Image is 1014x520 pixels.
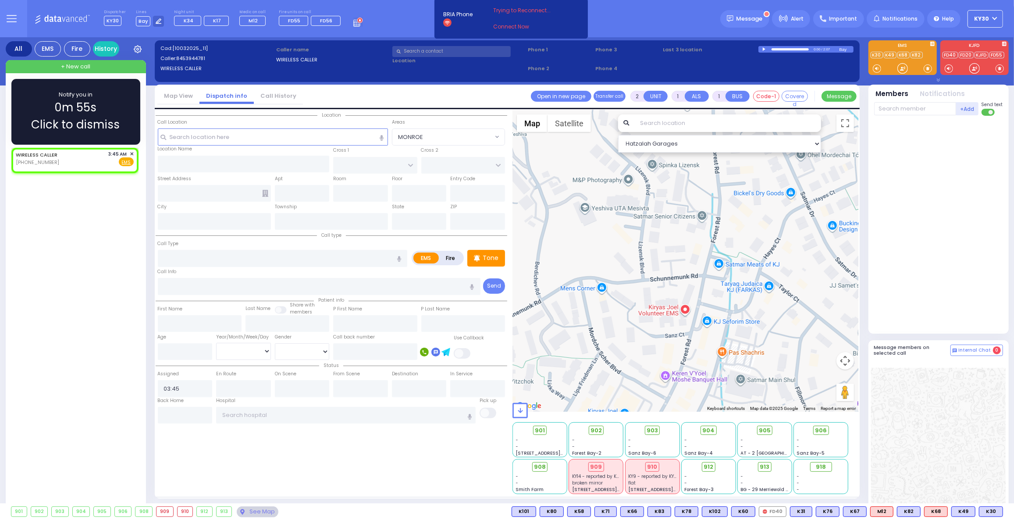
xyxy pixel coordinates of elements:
div: Bay [840,46,854,53]
div: K58 [567,506,591,517]
span: - [741,473,744,480]
div: BLS [648,506,671,517]
input: Search hospital [216,407,476,424]
span: Forest Bay-2 [572,450,601,456]
div: - [797,480,845,486]
button: Message [822,91,857,102]
label: First Name [158,306,183,313]
label: Call Type [158,240,179,247]
span: - [628,443,631,450]
button: Map camera controls [836,352,854,370]
span: Patient info [314,297,349,303]
div: 909 [588,462,604,472]
input: Search member [874,102,956,115]
label: Fire units on call [279,10,344,15]
div: 912 [197,507,212,516]
span: Call type [317,232,346,239]
input: Search a contact [392,46,511,57]
label: Age [158,334,167,341]
a: K82 [911,52,923,58]
button: Members [876,89,909,99]
span: KY9 - reported by KY42 [628,473,680,480]
div: BLS [843,506,867,517]
span: BG - 29 Merriewold S. [741,486,790,493]
label: Location [392,57,525,64]
div: 902 [31,507,48,516]
span: 3:45 AM [109,151,127,157]
div: 905 [94,507,110,516]
button: KY30 [968,10,1003,28]
button: +Add [956,102,979,115]
h5: Message members on selected call [874,345,950,356]
label: In Service [450,370,473,378]
a: FD40 [943,52,958,58]
label: State [392,203,404,210]
span: - [797,437,800,443]
span: Phone 4 [595,65,660,72]
span: members [290,309,312,315]
span: [STREET_ADDRESS][PERSON_NAME] [628,486,711,493]
span: MONROE [392,128,505,145]
a: Map View [157,92,199,100]
button: Show street map [517,114,548,132]
span: Location [317,112,345,118]
span: - [741,443,744,450]
span: Notifications [882,15,918,23]
span: K17 [213,17,221,24]
label: Turn off text [982,108,996,117]
label: EMS [868,43,937,50]
label: Hospital [216,397,235,404]
div: BLS [620,506,644,517]
label: Pick up [480,397,496,404]
label: Call Location [158,119,188,126]
span: FD56 [320,17,333,24]
div: K82 [897,506,921,517]
div: K101 [512,506,536,517]
div: BLS [675,506,698,517]
span: [PHONE_NUMBER] [16,159,59,166]
span: [10032025_11] [172,45,208,52]
span: KY30 [975,15,989,23]
div: See map [237,506,278,517]
span: K34 [184,17,193,24]
div: K80 [540,506,564,517]
span: - [516,480,519,486]
label: WIRELESS CALLER [276,56,389,64]
div: 908 [135,507,152,516]
div: K60 [731,506,755,517]
input: Search location here [158,128,388,145]
div: BLS [540,506,564,517]
div: BLS [897,506,921,517]
span: - [741,480,744,486]
a: WIRELESS CALLER [16,151,57,158]
span: 913 [760,463,770,471]
button: Show satellite imagery [548,114,591,132]
span: - [741,437,744,443]
a: K30 [871,52,883,58]
label: Call Info [158,268,177,275]
button: ALS [685,91,709,102]
span: Notify you in [59,90,93,99]
div: BLS [816,506,840,517]
div: All [6,41,32,57]
div: K68 [924,506,948,517]
label: WIRELESS CALLER [160,65,274,72]
span: 903 [647,426,658,435]
span: 918 [816,463,826,471]
span: Alert [791,15,804,23]
label: P Last Name [421,306,450,313]
a: History [93,41,119,57]
div: Year/Month/Week/Day [216,334,271,341]
label: Floor [392,175,402,182]
div: K76 [816,506,840,517]
a: Call History [254,92,303,100]
button: Transfer call [594,91,626,102]
label: Street Address [158,175,192,182]
span: 901 [535,426,545,435]
a: K68 [897,52,910,58]
button: UNIT [644,91,668,102]
span: Sanz Bay-5 [797,450,825,456]
label: Room [333,175,346,182]
label: Entry Code [450,175,475,182]
label: On Scene [275,370,296,378]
